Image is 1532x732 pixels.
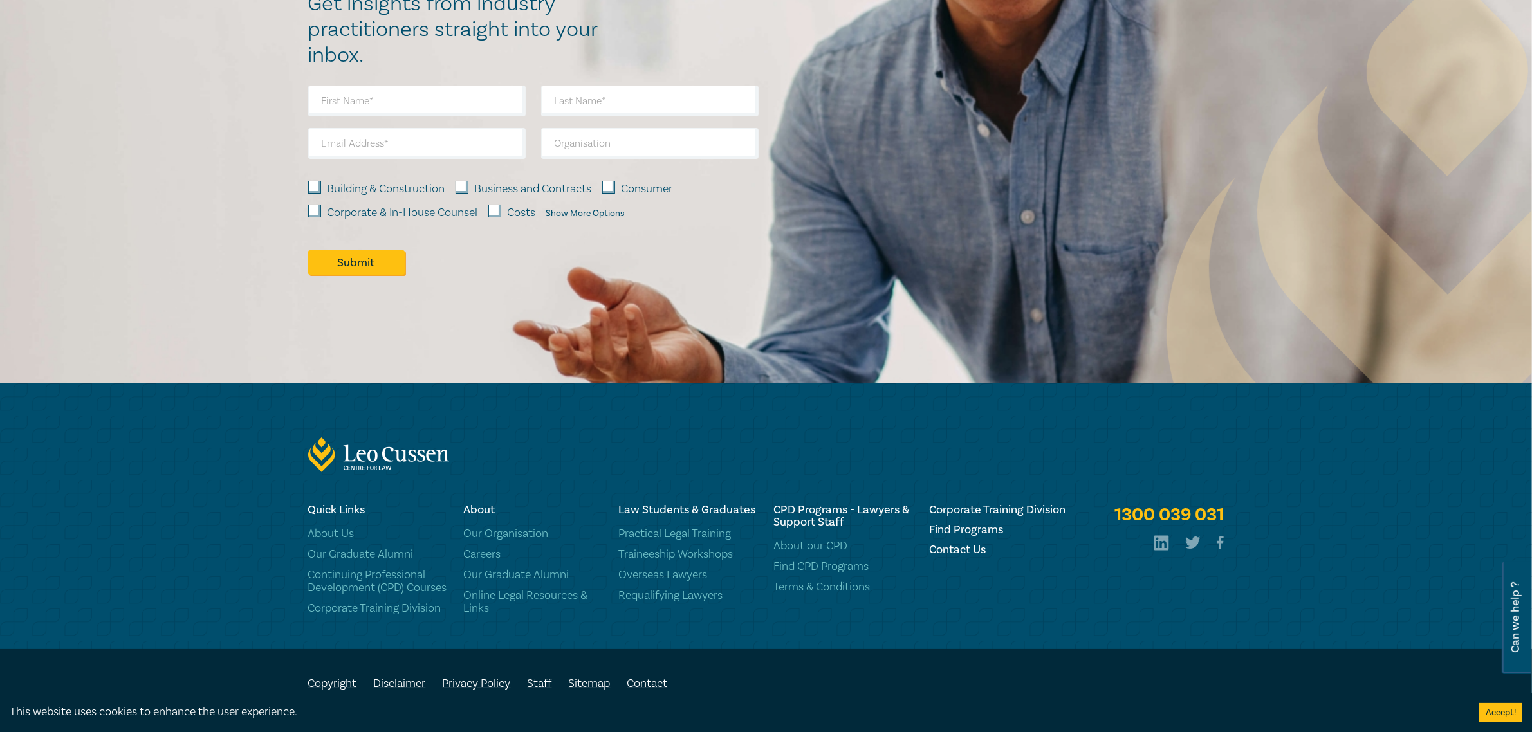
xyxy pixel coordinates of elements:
h6: Law Students & Graduates [618,504,758,516]
a: About our CPD [773,540,913,553]
button: Accept cookies [1479,703,1522,722]
a: Copyright [308,676,357,691]
a: Requalifying Lawyers [618,589,758,602]
a: Our Organisation [463,527,603,540]
a: Corporate Training Division [308,602,448,615]
input: First Name* [308,86,526,116]
a: Find CPD Programs [773,560,913,573]
a: Online Legal Resources & Links [463,589,603,615]
a: Our Graduate Alumni [308,548,448,561]
a: Corporate Training Division [929,504,1069,516]
label: Business and Contracts [475,181,592,197]
a: Continuing Professional Development (CPD) Courses [308,569,448,594]
a: Traineeship Workshops [618,548,758,561]
label: Building & Construction [328,181,445,197]
a: Find Programs [929,524,1069,536]
label: Consumer [622,181,673,197]
button: Submit [308,250,405,275]
span: Can we help ? [1509,569,1522,666]
a: Terms & Conditions [773,581,913,594]
input: Organisation [541,128,759,159]
input: Email Address* [308,128,526,159]
h6: About [463,504,603,516]
a: Contact Us [929,544,1069,556]
a: Our Graduate Alumni [463,569,603,581]
a: About Us [308,527,448,540]
a: Practical Legal Training [618,527,758,540]
a: Contact [627,676,668,691]
div: This website uses cookies to enhance the user experience. [10,704,1460,720]
div: Show More Options [546,208,625,219]
a: Sitemap [569,676,611,691]
label: Corporate & In-House Counsel [328,205,478,221]
h6: CPD Programs - Lawyers & Support Staff [773,504,913,528]
a: Disclaimer [374,676,426,691]
a: Overseas Lawyers [618,569,758,581]
a: Careers [463,548,603,561]
h6: Quick Links [308,504,448,516]
a: 1300 039 031 [1114,504,1224,527]
a: Staff [528,676,552,691]
input: Last Name* [541,86,759,116]
a: Privacy Policy [443,676,511,691]
label: Costs [508,205,536,221]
